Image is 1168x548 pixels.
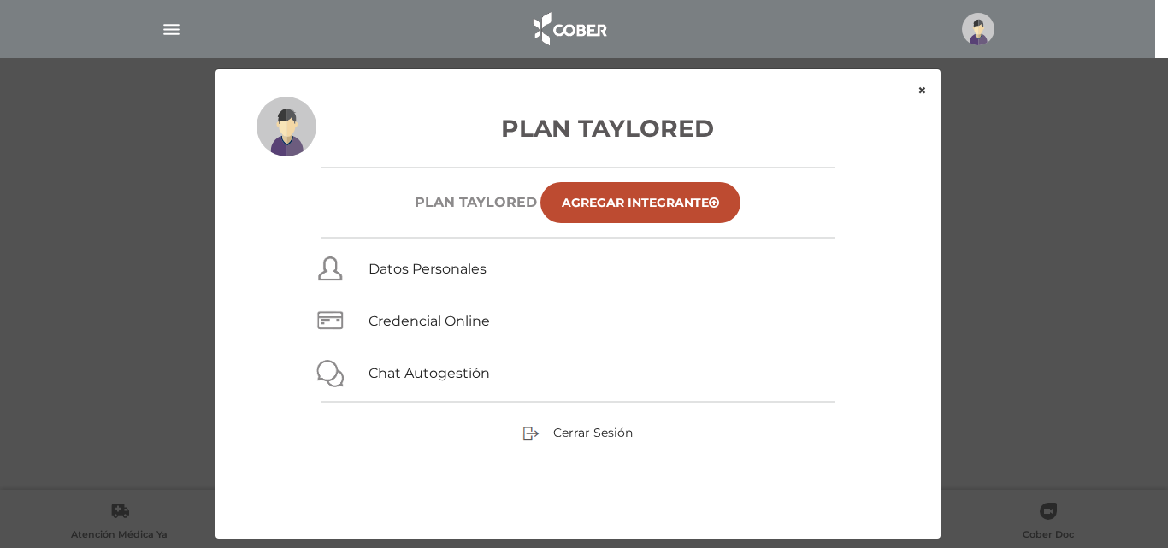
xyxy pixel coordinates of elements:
[553,425,633,440] span: Cerrar Sesión
[522,425,540,442] img: sign-out.png
[369,313,490,329] a: Credencial Online
[904,69,941,112] button: ×
[257,110,900,146] h3: Plan Taylored
[522,424,633,439] a: Cerrar Sesión
[524,9,614,50] img: logo_cober_home-white.png
[369,261,487,277] a: Datos Personales
[540,182,740,223] a: Agregar Integrante
[962,13,994,45] img: profile-placeholder.svg
[369,365,490,381] a: Chat Autogestión
[161,19,182,40] img: Cober_menu-lines-white.svg
[415,194,537,210] h6: Plan TAYLORED
[257,97,316,156] img: profile-placeholder.svg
